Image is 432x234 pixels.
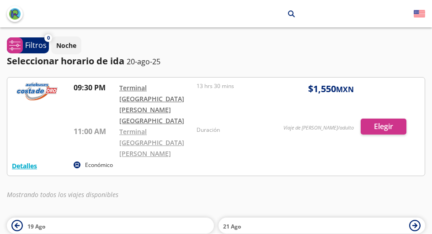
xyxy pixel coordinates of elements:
p: [GEOGRAPHIC_DATA] [140,9,205,19]
span: 21 Ago [223,223,241,230]
p: 20-ago-25 [127,56,160,67]
button: 0Filtros [7,37,49,53]
p: [GEOGRAPHIC_DATA] [216,9,281,19]
p: Económico [85,161,113,169]
a: Terminal [GEOGRAPHIC_DATA] [PERSON_NAME][GEOGRAPHIC_DATA] [119,83,184,125]
span: 19 Ago [27,223,45,230]
button: 19 Ago [7,218,214,234]
button: 21 Ago [219,218,426,234]
p: Noche [56,41,76,50]
p: Seleccionar horario de ida [7,54,124,68]
p: Filtros [25,40,47,51]
span: 0 [47,34,50,42]
button: Detalles [12,161,37,171]
em: Mostrando todos los viajes disponibles [7,190,118,199]
button: English [414,8,425,20]
button: back [7,6,23,22]
button: Noche [51,36,81,54]
a: Terminal [GEOGRAPHIC_DATA][PERSON_NAME] [119,127,184,158]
